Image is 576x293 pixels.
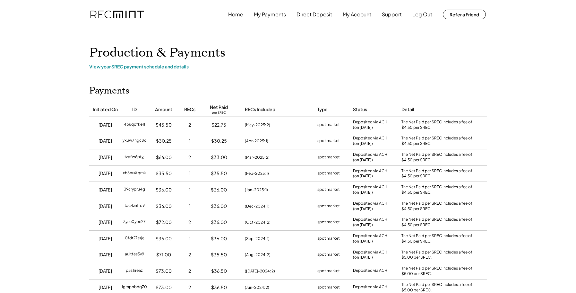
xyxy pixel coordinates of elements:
div: 1 [189,170,191,177]
div: $73.00 [156,268,172,274]
h1: Production & Payments [89,45,487,60]
div: Deposited via ACH (on [DATE]) [353,233,387,244]
div: spot market [317,219,340,226]
div: $36.00 [211,235,227,242]
div: Deposited via ACH (on [DATE]) [353,120,387,130]
div: Deposited via ACH (on [DATE]) [353,152,387,163]
div: Detail [401,106,414,113]
div: (Aug-2024: 2) [245,252,271,258]
div: auitfes5v9 [125,252,144,258]
div: (Jun-2024: 2) [245,285,269,290]
div: 2 [188,122,191,128]
div: View your SREC payment schedule and details [89,64,487,69]
div: $35.50 [211,170,227,177]
div: Deposited via ACH [353,284,387,291]
div: 1 [189,138,191,144]
div: [DATE] [99,187,112,193]
div: Deposited via ACH (on [DATE]) [353,250,387,261]
div: spot market [317,252,340,258]
div: tac4znfro9 [125,203,145,209]
div: 2 [188,154,191,161]
button: Refer a Friend [443,10,486,19]
div: Net Paid [210,104,228,111]
div: [DATE] [99,154,112,161]
button: Support [382,8,402,21]
div: $33.00 [211,154,227,161]
div: $36.00 [156,187,172,193]
div: The Net Paid per SREC includes a fee of $5.00 per SREC. [401,282,475,293]
div: Deposited via ACH (on [DATE]) [353,217,387,228]
div: [DATE] [99,122,112,128]
div: $36.00 [211,219,227,226]
button: My Account [343,8,371,21]
div: The Net Paid per SREC includes a fee of $4.50 per SREC. [401,120,475,130]
div: 39crypru4g [124,187,145,193]
div: RECs Included [245,106,275,113]
div: 1 [189,187,191,193]
div: spot market [317,187,340,193]
div: The Net Paid per SREC includes a fee of $5.00 per SREC. [401,266,475,277]
div: xb6pr4tqmk [123,170,146,177]
div: (Oct-2024: 2) [245,219,271,225]
div: 2 [188,252,191,258]
div: The Net Paid per SREC includes a fee of $4.50 per SREC. [401,233,475,244]
div: spot market [317,138,340,144]
div: $72.00 [156,219,172,226]
div: 2 [188,284,191,291]
div: per SREC [212,111,226,115]
div: igmppbdq70 [122,284,147,291]
div: 4buqofke11 [124,122,145,128]
div: The Net Paid per SREC includes a fee of $4.50 per SREC. [401,168,475,179]
div: 2 [188,268,191,274]
div: $36.00 [211,203,227,209]
div: Deposited via ACH (on [DATE]) [353,136,387,146]
button: My Payments [254,8,286,21]
div: Status [353,106,367,113]
div: 0fdr27szje [125,235,144,242]
div: The Net Paid per SREC includes a fee of $4.50 per SREC. [401,201,475,212]
div: [DATE] [99,235,112,242]
div: (Apr-2025: 1) [245,138,268,144]
div: spot market [317,122,340,128]
div: $35.50 [211,252,227,258]
div: yk3w7hgc8c [123,138,146,144]
div: (May-2025: 2) [245,122,270,128]
div: $73.00 [156,284,172,291]
div: spot market [317,235,340,242]
div: (Feb-2025: 1) [245,171,269,176]
div: Deposited via ACH (on [DATE]) [353,184,387,195]
div: spot market [317,154,340,161]
div: $71.00 [156,252,171,258]
div: (Sep-2024: 1) [245,236,270,242]
div: [DATE] [99,203,112,209]
div: spot market [317,268,340,274]
button: Log Out [412,8,432,21]
div: $30.25 [211,138,227,144]
div: (Dec-2024: 1) [245,203,270,209]
div: $36.00 [156,235,172,242]
div: [DATE] [99,252,112,258]
div: Deposited via ACH [353,268,387,274]
div: [DATE] [99,284,112,291]
div: $36.50 [211,268,227,274]
div: The Net Paid per SREC includes a fee of $5.00 per SREC. [401,250,475,261]
div: [DATE] [99,170,112,177]
div: The Net Paid per SREC includes a fee of $4.50 per SREC. [401,152,475,163]
div: $36.00 [211,187,227,193]
div: spot market [317,203,340,209]
div: $22.75 [211,122,226,128]
button: Home [228,8,243,21]
div: [DATE] [99,219,112,226]
div: ([DATE]-2024: 2) [245,268,275,274]
div: Deposited via ACH (on [DATE]) [353,168,387,179]
div: tzpfw6ptyj [125,154,144,161]
div: 1 [189,235,191,242]
div: Initiated On [93,106,118,113]
div: spot market [317,284,340,291]
div: 2 [188,219,191,226]
div: spot market [317,170,340,177]
div: (Jan-2025: 1) [245,187,268,193]
div: p3s1rreazi [126,268,143,274]
div: $66.00 [156,154,172,161]
div: ID [132,106,137,113]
